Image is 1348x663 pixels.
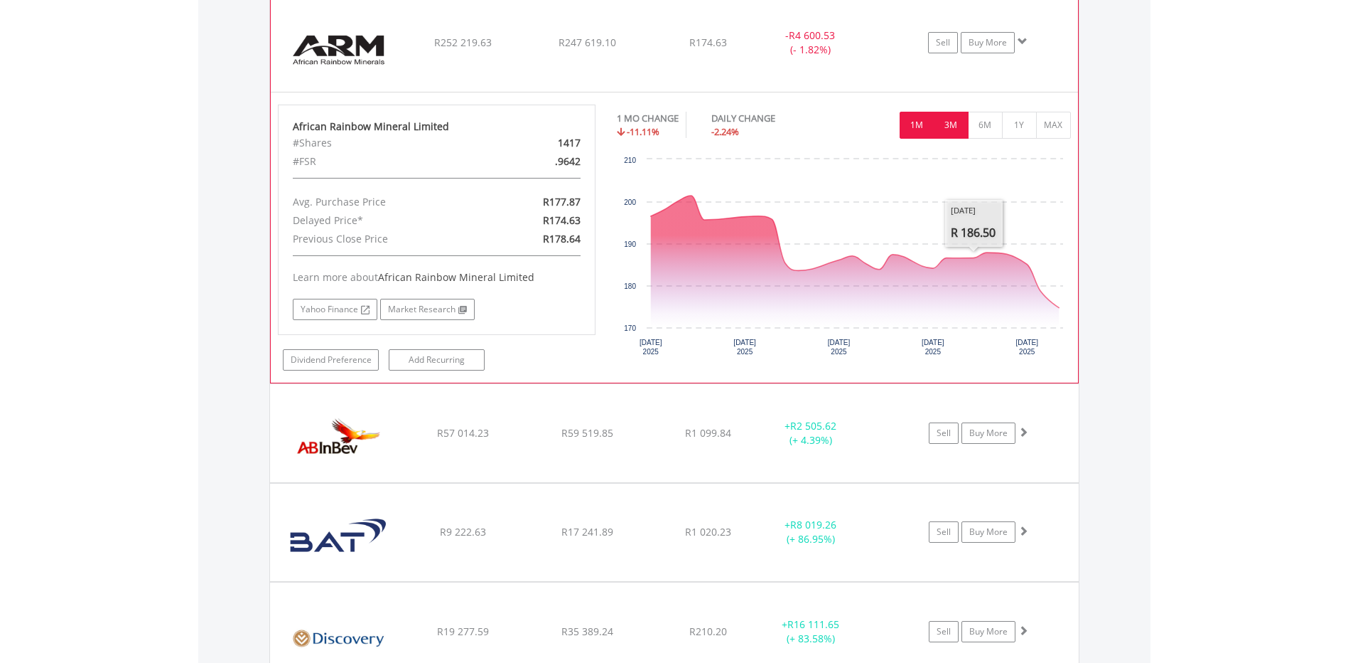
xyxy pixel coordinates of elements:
span: R2 505.62 [790,419,836,433]
div: 1417 [488,134,591,152]
button: MAX [1036,112,1071,139]
text: [DATE] 2025 [1015,339,1038,356]
span: R8 019.26 [790,518,836,531]
svg: Interactive chart [617,152,1070,366]
div: Previous Close Price [282,230,488,248]
span: R4 600.53 [789,28,835,42]
a: Buy More [961,32,1015,53]
a: Sell [929,621,959,642]
span: -11.11% [627,125,659,138]
div: Chart. Highcharts interactive chart. [617,152,1071,366]
img: EQU.ZA.BTI.png [277,502,399,578]
div: #Shares [282,134,488,152]
span: R174.63 [543,213,581,227]
span: R19 277.59 [437,625,489,638]
button: 1Y [1002,112,1037,139]
span: -2.24% [711,125,739,138]
span: R1 099.84 [685,426,731,440]
span: African Rainbow Mineral Limited [378,270,534,284]
span: R177.87 [543,195,581,208]
text: [DATE] 2025 [828,339,851,356]
text: [DATE] 2025 [640,339,662,356]
text: 200 [624,198,636,206]
a: Buy More [961,521,1015,543]
a: Buy More [961,423,1015,444]
a: Sell [929,423,959,444]
img: EQU.ZA.ARI.png [278,11,400,88]
span: R17 241.89 [561,525,613,539]
div: African Rainbow Mineral Limited [293,120,581,134]
span: R174.63 [689,36,727,49]
a: Buy More [961,621,1015,642]
text: [DATE] 2025 [733,339,756,356]
a: Market Research [380,299,475,320]
div: + (+ 83.58%) [757,617,865,646]
button: 6M [968,112,1003,139]
span: R16 111.65 [787,617,839,631]
span: R9 222.63 [440,525,486,539]
span: R59 519.85 [561,426,613,440]
a: Dividend Preference [283,349,379,371]
button: 1M [900,112,934,139]
span: R252 219.63 [434,36,492,49]
div: + (+ 4.39%) [757,419,865,447]
div: #FSR [282,152,488,171]
span: R1 020.23 [685,525,731,539]
text: 180 [624,282,636,290]
span: R35 389.24 [561,625,613,638]
a: Yahoo Finance [293,299,377,320]
div: Delayed Price* [282,211,488,230]
text: [DATE] 2025 [922,339,944,356]
div: .9642 [488,152,591,171]
div: DAILY CHANGE [711,112,825,125]
button: 3M [934,112,969,139]
text: 210 [624,157,636,164]
div: Avg. Purchase Price [282,193,488,211]
text: 170 [624,324,636,332]
a: Sell [929,521,959,543]
span: R178.64 [543,232,581,245]
div: Learn more about [293,270,581,285]
text: 190 [624,240,636,248]
div: - (- 1.82%) [757,28,863,57]
span: R210.20 [689,625,727,638]
img: EQU.ZA.ANH.png [277,402,399,479]
a: Add Recurring [389,349,485,371]
a: Sell [928,32,958,53]
div: + (+ 86.95%) [757,518,865,546]
span: R57 014.23 [437,426,489,440]
span: R247 619.10 [559,36,616,49]
div: 1 MO CHANGE [617,112,679,125]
